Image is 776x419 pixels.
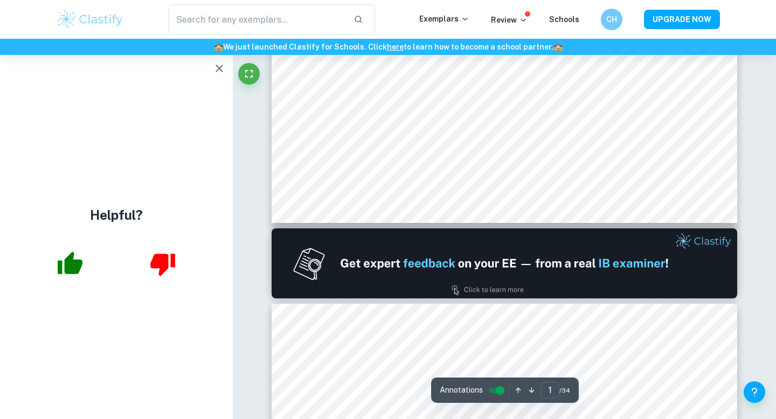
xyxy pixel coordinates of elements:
img: Clastify logo [56,9,124,30]
img: Ad [272,228,737,298]
button: UPGRADE NOW [644,10,720,29]
h6: We just launched Clastify for Schools. Click to learn how to become a school partner. [2,41,774,53]
span: 🏫 [214,43,223,51]
button: Help and Feedback [744,381,765,403]
button: CH [601,9,622,30]
a: here [387,43,404,51]
a: Schools [549,15,579,24]
h4: Helpful? [90,205,143,225]
p: Review [491,14,528,26]
span: 🏫 [553,43,563,51]
span: Annotations [440,385,483,396]
button: Fullscreen [238,63,260,85]
p: Exemplars [419,13,469,25]
h6: CH [606,13,618,25]
span: / 34 [559,386,570,395]
input: Search for any exemplars... [169,4,345,34]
